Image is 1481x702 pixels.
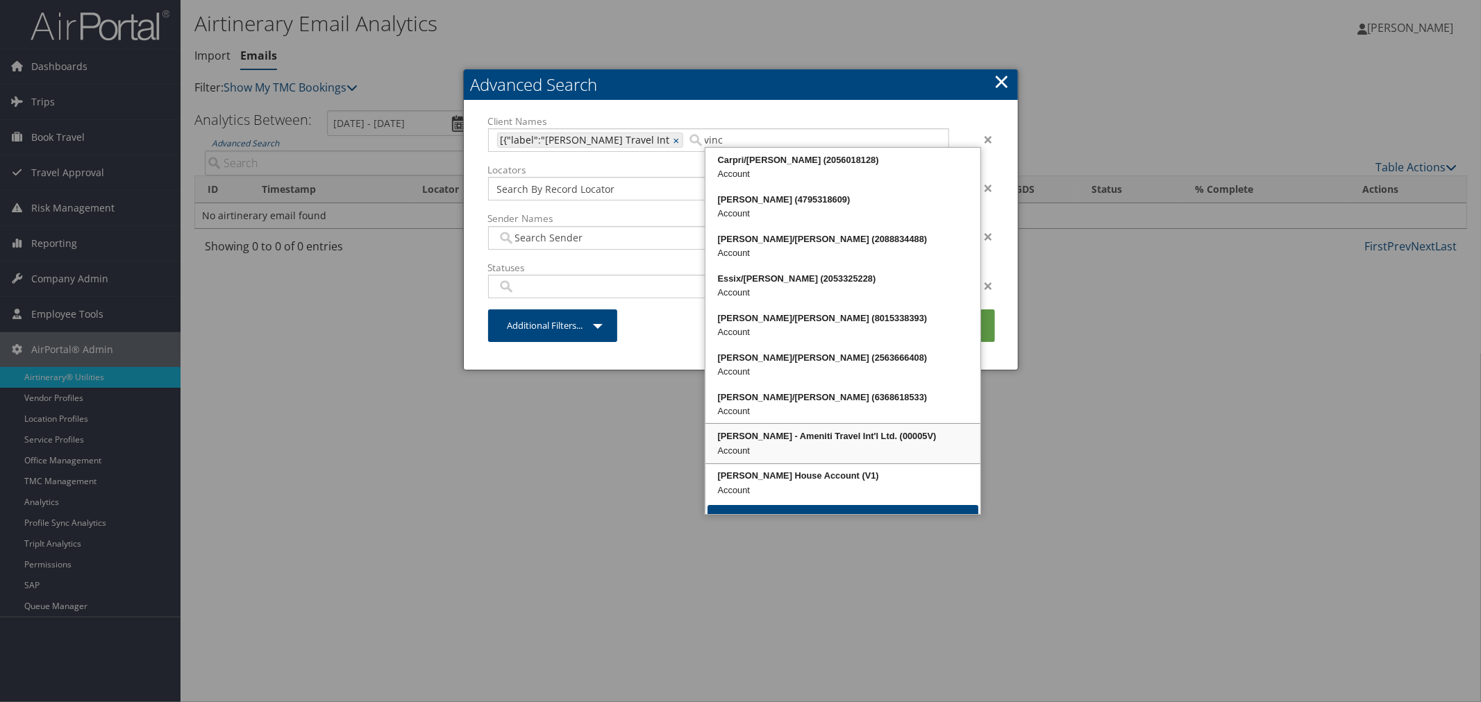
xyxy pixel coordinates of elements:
[708,193,978,207] div: [PERSON_NAME] (4795318609)
[708,469,978,483] div: [PERSON_NAME] House Account (V1)
[488,212,950,225] label: Sender Names
[708,207,978,221] div: Account
[708,404,978,418] div: Account
[708,232,978,246] div: [PERSON_NAME]/[PERSON_NAME] (2088834488)
[488,163,950,177] label: Locators
[960,277,1003,294] div: ×
[708,167,978,181] div: Account
[708,311,978,325] div: [PERSON_NAME]/[PERSON_NAME] (8015338393)
[488,261,950,275] label: Statuses
[464,69,1018,100] h2: Advanced Search
[960,180,1003,196] div: ×
[708,286,978,300] div: Account
[960,131,1003,148] div: ×
[488,114,950,128] label: Client Names
[708,444,978,458] div: Account
[708,505,978,540] button: More Results
[708,365,978,379] div: Account
[708,429,978,443] div: [PERSON_NAME] - Ameniti Travel Int'l Ltd. (00005V)
[497,231,940,245] input: Search Sender
[497,182,940,196] input: Search By Record Locator
[708,325,978,339] div: Account
[488,309,617,342] a: Additional Filters...
[687,133,921,147] input: Search Client
[708,272,978,286] div: Essix/[PERSON_NAME] (2053325228)
[708,153,978,167] div: Carpri/[PERSON_NAME] (2056018128)
[960,228,1003,245] div: ×
[994,67,1010,95] a: Close
[673,133,683,147] a: ×
[708,246,978,260] div: Account
[708,351,978,365] div: [PERSON_NAME]/[PERSON_NAME] (2563666408)
[708,483,978,497] div: Account
[498,133,670,147] span: [{"label":"[PERSON_NAME] Travel Int
[708,391,978,404] div: [PERSON_NAME]/[PERSON_NAME] (6368618533)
